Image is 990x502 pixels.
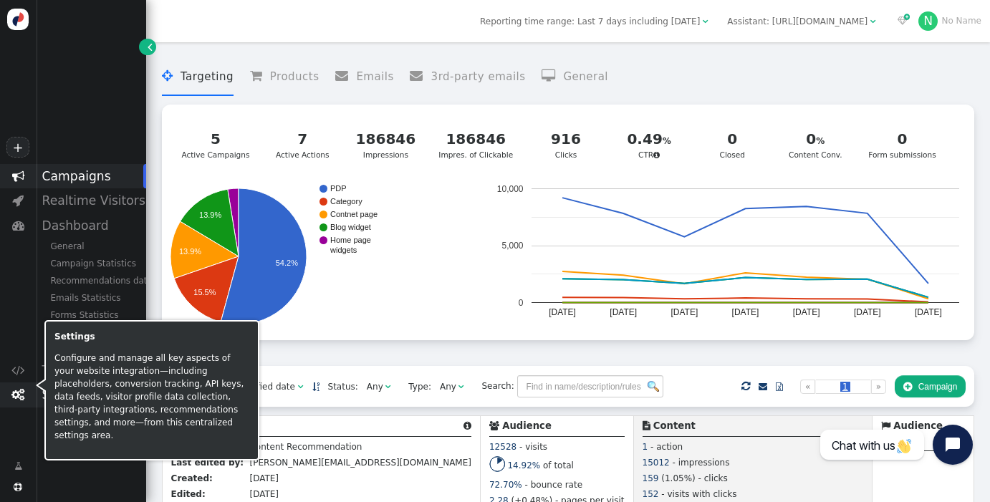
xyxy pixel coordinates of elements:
[536,128,596,161] div: Clicks
[312,382,319,392] a: 
[272,128,332,150] div: 7
[741,379,750,395] span: 
[7,9,29,30] img: logo-icon.svg
[162,58,234,96] li: Targeting
[502,420,552,431] b: Audience
[12,219,24,231] span: 
[6,455,31,477] a: 
[148,41,152,54] span: 
[881,420,943,445] b: Audience Goals
[265,120,341,168] a: 7Active Actions
[171,489,206,499] b: Edited:
[54,352,249,442] p: Configure and manage all key aspects of your website integration—including placeholders, conversi...
[489,480,522,490] span: 72.70%
[776,382,783,391] span: 
[915,307,942,317] text: [DATE]
[800,380,815,394] a: «
[12,170,24,182] span: 
[319,380,358,393] span: Status:
[727,15,868,28] div: Assistant: [URL][DOMAIN_NAME]
[643,421,650,430] span: 
[507,460,540,470] span: 14.92%
[181,128,249,150] div: 5
[335,58,394,96] li: Emails
[778,120,854,168] a: 0Content Conv.
[519,297,524,307] text: 0
[673,458,730,468] span: - impressions
[868,128,936,150] div: 0
[410,58,525,96] li: 3rd-party emails
[525,480,582,490] span: - bounce rate
[497,183,524,193] text: 10,000
[519,442,547,452] span: - visits
[463,421,471,430] span: 
[661,473,695,483] span: (1.05%)
[759,382,767,392] a: 
[250,58,319,96] li: Products
[170,185,484,328] svg: A chart.
[542,69,563,82] span: 
[854,307,881,317] text: [DATE]
[181,128,249,161] div: Active Campaigns
[440,380,456,393] div: Any
[611,120,687,168] a: 0.49CTR
[619,128,679,150] div: 0.49
[903,382,912,392] span: 
[619,128,679,161] div: CTR
[473,381,514,391] span: Search:
[199,211,221,219] text: 13.9%
[385,382,391,391] span: 
[489,442,516,452] span: 12528
[330,210,378,218] text: Contnet page
[702,128,762,150] div: 0
[249,489,279,499] span: [DATE]
[367,380,383,393] div: Any
[871,380,886,394] a: »
[703,17,708,26] span: 
[694,120,770,168] a: 0Closed
[298,382,304,391] span: 
[171,458,244,468] b: Last edited by:
[458,382,464,391] span: 
[275,259,297,267] text: 54.2%
[438,128,513,150] div: 186846
[785,128,845,161] div: Content Conv.
[767,375,792,397] a: 
[36,164,146,188] div: Campaigns
[785,128,845,150] div: 0
[36,289,146,306] div: Emails Statistics
[36,382,146,407] div: Settings
[36,255,146,272] div: Campaign Statistics
[193,288,216,296] text: 15.5%
[489,185,959,328] svg: A chart.
[330,236,371,244] text: Home page
[643,458,670,468] span: 15012
[348,120,424,168] a: 186846Impressions
[355,128,415,161] div: Impressions
[732,307,759,317] text: [DATE]
[272,128,332,161] div: Active Actions
[549,307,576,317] text: [DATE]
[11,388,24,400] span: 
[162,69,181,82] span: 
[6,137,29,158] a: +
[661,489,736,499] span: - visits with clicks
[139,39,156,55] a: 
[400,380,431,393] span: Type:
[36,188,146,213] div: Realtime Visitors
[870,17,876,26] span: 
[330,246,357,254] text: widgets
[14,483,22,491] span: 
[898,16,908,25] span: 
[698,473,728,483] span: - clicks
[648,381,659,392] img: icon_search.png
[431,120,521,168] a: 186846Impres. of Clickable
[643,442,648,452] span: 1
[610,307,637,317] text: [DATE]
[36,238,146,255] div: General
[517,375,663,397] input: Find in name/description/rules
[528,120,604,168] a: 916Clicks
[410,69,431,82] span: 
